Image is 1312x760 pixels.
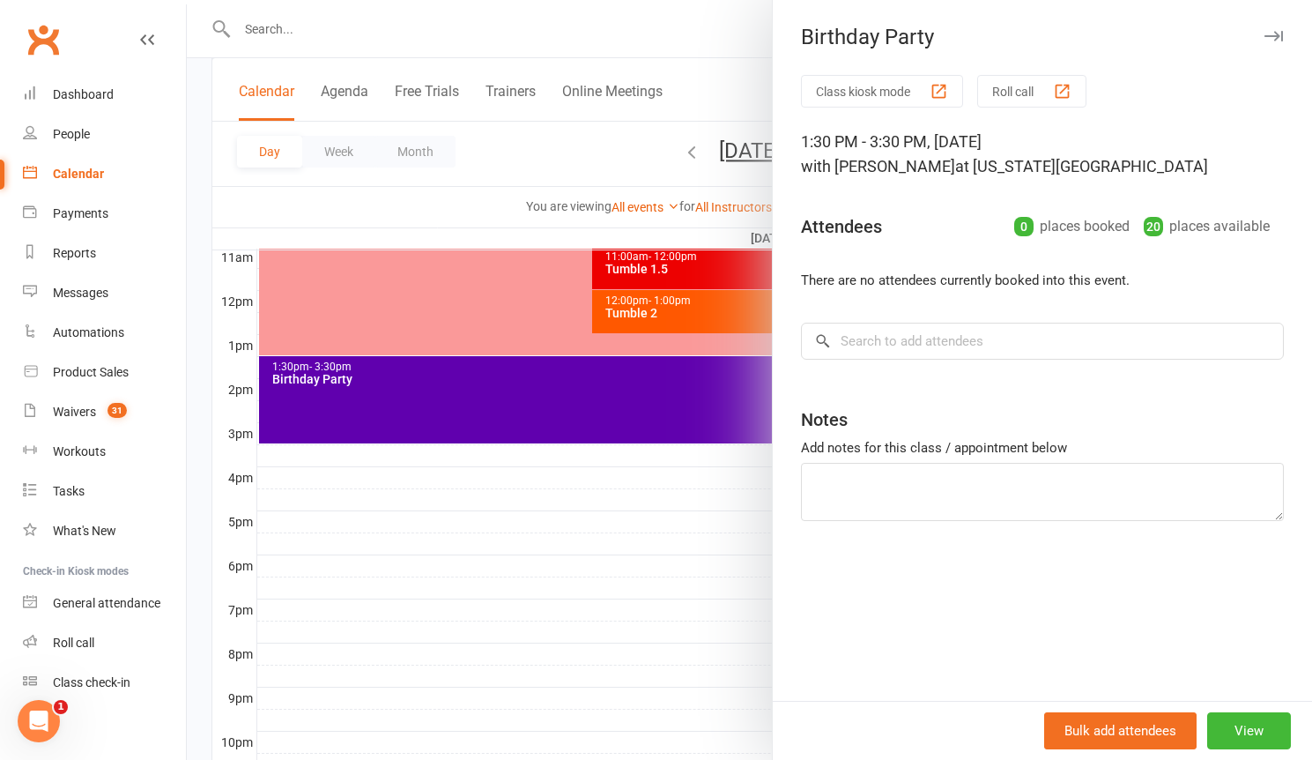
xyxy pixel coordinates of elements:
div: Product Sales [53,365,129,379]
a: Clubworx [21,18,65,62]
a: Roll call [23,623,186,663]
a: Dashboard [23,75,186,115]
a: Messages [23,273,186,313]
iframe: Intercom live chat [18,700,60,742]
div: Workouts [53,444,106,458]
a: Workouts [23,432,186,472]
div: Dashboard [53,87,114,101]
div: What's New [53,524,116,538]
button: Class kiosk mode [801,75,963,108]
a: Class kiosk mode [23,663,186,703]
div: Reports [53,246,96,260]
input: Search to add attendees [801,323,1284,360]
div: Add notes for this class / appointment below [801,437,1284,458]
div: Tasks [53,484,85,498]
a: Payments [23,194,186,234]
span: with [PERSON_NAME] [801,157,955,175]
li: There are no attendees currently booked into this event. [801,270,1284,291]
div: Waivers [53,405,96,419]
div: Notes [801,407,848,432]
a: Product Sales [23,353,186,392]
div: 1:30 PM - 3:30 PM, [DATE] [801,130,1284,179]
div: Attendees [801,214,882,239]
div: Messages [53,286,108,300]
a: People [23,115,186,154]
div: Birthday Party [773,25,1312,49]
div: 20 [1144,217,1163,236]
button: Roll call [977,75,1086,108]
div: Class check-in [53,675,130,689]
a: Waivers 31 [23,392,186,432]
span: 1 [54,700,68,714]
a: Reports [23,234,186,273]
div: Automations [53,325,124,339]
div: Calendar [53,167,104,181]
button: Bulk add attendees [1044,712,1197,749]
div: People [53,127,90,141]
span: at [US_STATE][GEOGRAPHIC_DATA] [955,157,1208,175]
div: 0 [1014,217,1034,236]
button: View [1207,712,1291,749]
span: 31 [107,403,127,418]
div: places available [1144,214,1270,239]
div: places booked [1014,214,1130,239]
div: Roll call [53,636,94,650]
a: Automations [23,313,186,353]
div: Payments [53,206,108,220]
a: Calendar [23,154,186,194]
a: General attendance kiosk mode [23,584,186,623]
a: Tasks [23,472,186,511]
div: General attendance [53,596,160,610]
a: What's New [23,511,186,551]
